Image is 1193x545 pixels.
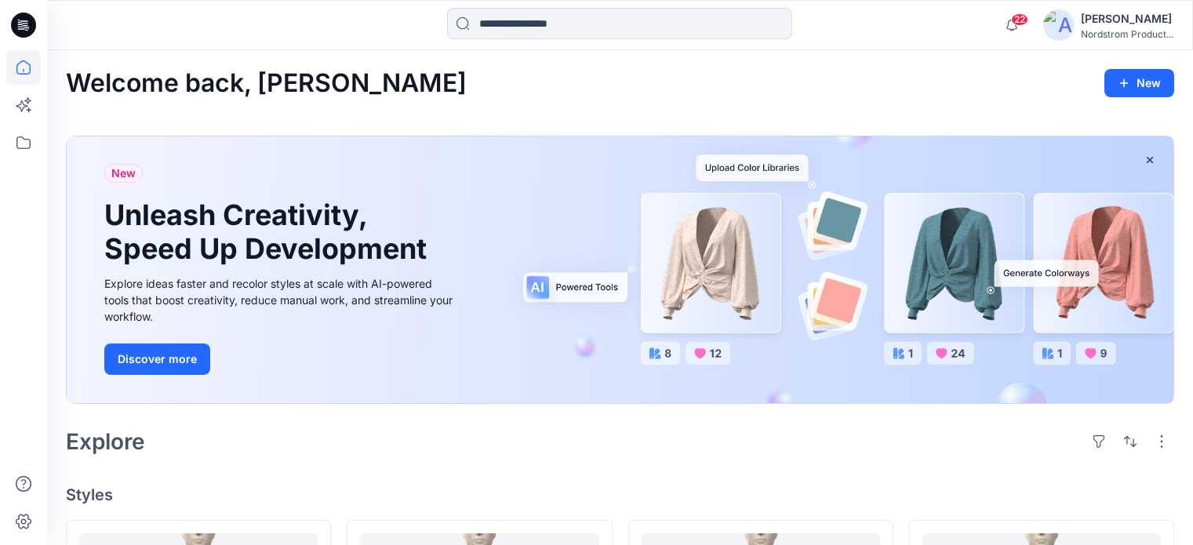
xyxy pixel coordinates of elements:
[66,69,467,98] h2: Welcome back, [PERSON_NAME]
[1104,69,1174,97] button: New
[66,485,1174,504] h4: Styles
[1081,28,1173,40] div: Nordstrom Product...
[1043,9,1075,41] img: avatar
[1011,13,1028,26] span: 22
[111,164,136,183] span: New
[1081,9,1173,28] div: [PERSON_NAME]
[104,275,457,325] div: Explore ideas faster and recolor styles at scale with AI-powered tools that boost creativity, red...
[104,343,457,375] a: Discover more
[104,198,434,266] h1: Unleash Creativity, Speed Up Development
[66,429,145,454] h2: Explore
[104,343,210,375] button: Discover more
